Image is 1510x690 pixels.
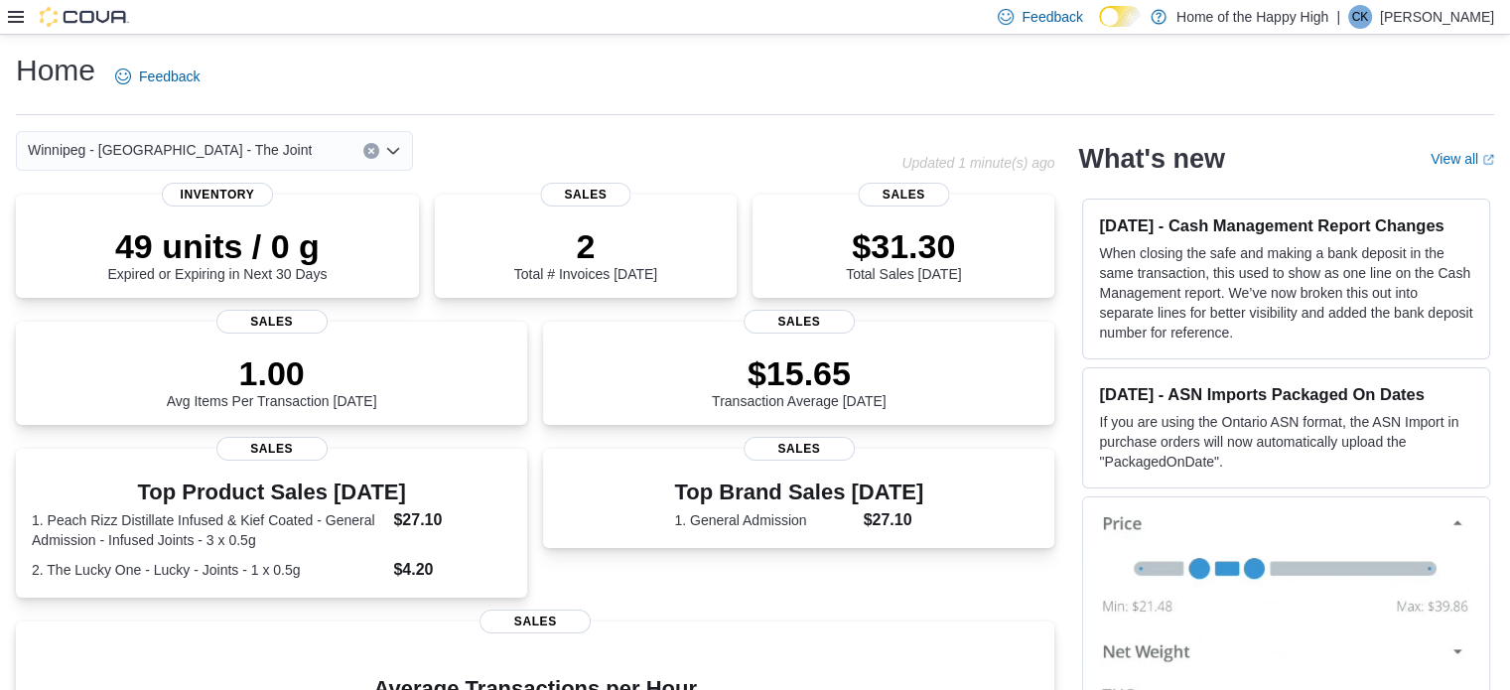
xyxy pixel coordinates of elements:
[1022,7,1082,27] span: Feedback
[1099,215,1473,235] h3: [DATE] - Cash Management Report Changes
[162,183,273,207] span: Inventory
[1176,5,1328,29] p: Home of the Happy High
[107,226,327,266] p: 49 units / 0 g
[514,226,657,266] p: 2
[167,353,377,393] p: 1.00
[846,226,961,282] div: Total Sales [DATE]
[859,183,949,207] span: Sales
[1078,143,1224,175] h2: What's new
[107,57,207,96] a: Feedback
[1380,5,1494,29] p: [PERSON_NAME]
[744,437,855,461] span: Sales
[712,353,887,409] div: Transaction Average [DATE]
[32,560,385,580] dt: 2. The Lucky One - Lucky - Joints - 1 x 0.5g
[1348,5,1372,29] div: Chris Knapp
[514,226,657,282] div: Total # Invoices [DATE]
[1099,27,1100,28] span: Dark Mode
[1099,243,1473,343] p: When closing the safe and making a bank deposit in the same transaction, this used to show as one...
[40,7,129,27] img: Cova
[901,155,1054,171] p: Updated 1 minute(s) ago
[167,353,377,409] div: Avg Items Per Transaction [DATE]
[32,481,511,504] h3: Top Product Sales [DATE]
[1431,151,1494,167] a: View allExternal link
[107,226,327,282] div: Expired or Expiring in Next 30 Days
[385,143,401,159] button: Open list of options
[744,310,855,334] span: Sales
[1482,154,1494,166] svg: External link
[1099,384,1473,404] h3: [DATE] - ASN Imports Packaged On Dates
[139,67,200,86] span: Feedback
[393,558,511,582] dd: $4.20
[28,138,312,162] span: Winnipeg - [GEOGRAPHIC_DATA] - The Joint
[480,610,591,633] span: Sales
[216,437,328,461] span: Sales
[216,310,328,334] span: Sales
[393,508,511,532] dd: $27.10
[674,510,855,530] dt: 1. General Admission
[16,51,95,90] h1: Home
[540,183,630,207] span: Sales
[363,143,379,159] button: Clear input
[1099,6,1141,27] input: Dark Mode
[1352,5,1369,29] span: CK
[712,353,887,393] p: $15.65
[864,508,924,532] dd: $27.10
[674,481,923,504] h3: Top Brand Sales [DATE]
[32,510,385,550] dt: 1. Peach Rizz Distillate Infused & Kief Coated - General Admission - Infused Joints - 3 x 0.5g
[846,226,961,266] p: $31.30
[1099,412,1473,472] p: If you are using the Ontario ASN format, the ASN Import in purchase orders will now automatically...
[1336,5,1340,29] p: |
